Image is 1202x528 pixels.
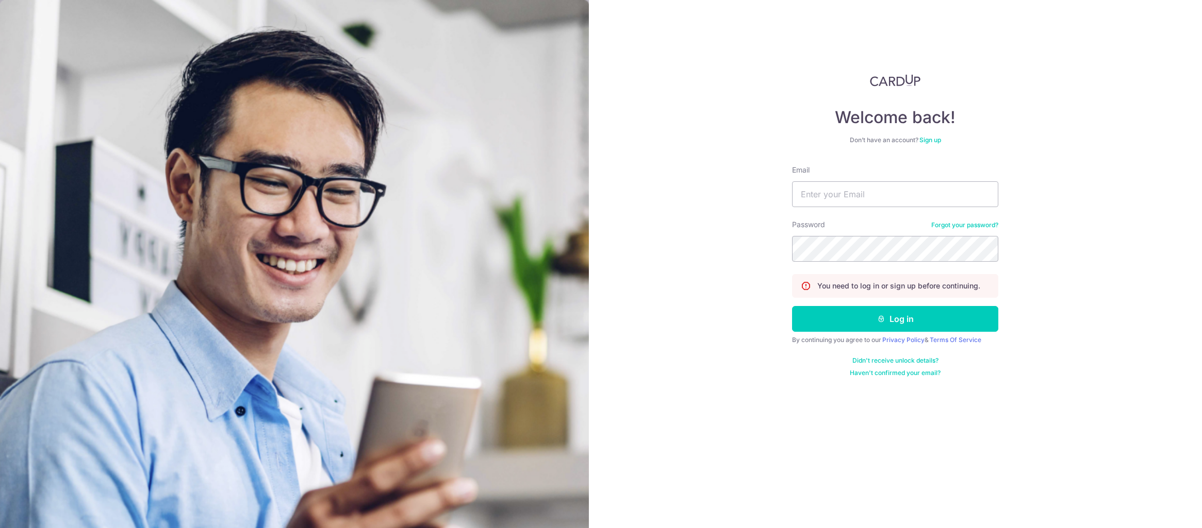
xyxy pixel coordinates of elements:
a: Terms Of Service [930,336,981,344]
label: Email [792,165,810,175]
a: Privacy Policy [882,336,925,344]
a: Haven't confirmed your email? [850,369,941,377]
a: Didn't receive unlock details? [852,356,938,365]
button: Log in [792,306,998,332]
div: By continuing you agree to our & [792,336,998,344]
a: Forgot your password? [931,221,998,229]
p: You need to log in or sign up before continuing. [817,281,980,291]
img: CardUp Logo [870,74,920,87]
a: Sign up [919,136,941,144]
h4: Welcome back! [792,107,998,128]
input: Enter your Email [792,181,998,207]
label: Password [792,219,825,230]
div: Don’t have an account? [792,136,998,144]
